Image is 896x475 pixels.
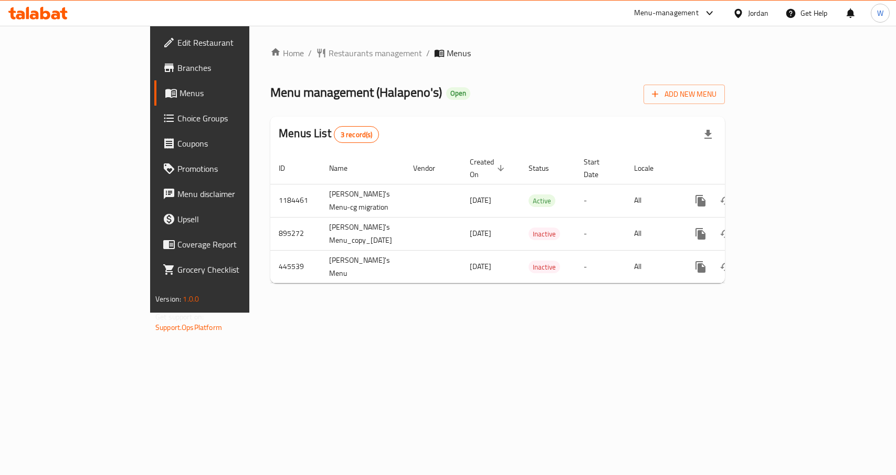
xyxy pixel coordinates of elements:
span: Open [446,89,470,98]
button: Add New Menu [644,85,725,104]
table: enhanced table [270,152,797,284]
button: Change Status [713,188,739,213]
a: Coverage Report [154,232,300,257]
span: Menu management ( Halapeno's ) [270,80,442,104]
div: Export file [695,122,721,147]
td: All [626,250,680,283]
span: Grocery Checklist [177,263,291,276]
span: 3 record(s) [334,130,379,140]
th: Actions [680,152,797,184]
span: Start Date [584,156,613,181]
span: Coverage Report [177,238,291,251]
span: Status [529,162,563,174]
nav: breadcrumb [270,47,725,59]
td: - [575,184,626,217]
h2: Menus List [279,126,379,143]
span: [DATE] [470,260,491,273]
span: [DATE] [470,226,491,240]
a: Edit Restaurant [154,30,300,55]
a: Coupons [154,131,300,156]
a: Promotions [154,156,300,181]
span: Inactive [529,261,560,273]
div: Inactive [529,261,560,273]
span: [DATE] [470,193,491,207]
button: more [688,221,713,246]
span: Edit Restaurant [177,36,291,49]
span: W [877,7,883,19]
span: Branches [177,61,291,74]
td: All [626,217,680,250]
span: Name [329,162,361,174]
span: Choice Groups [177,112,291,125]
span: Inactive [529,228,560,240]
li: / [426,47,430,59]
span: Promotions [177,162,291,175]
span: Active [529,195,555,207]
span: Get support on: [155,310,204,324]
td: [PERSON_NAME]'s Menu-cg migration [321,184,405,217]
a: Menu disclaimer [154,181,300,206]
span: Version: [155,292,181,306]
a: Support.OpsPlatform [155,321,222,334]
td: All [626,184,680,217]
span: Menus [447,47,471,59]
div: Open [446,87,470,100]
td: - [575,250,626,283]
span: Restaurants management [329,47,422,59]
td: [PERSON_NAME]'s Menu [321,250,405,283]
a: Menus [154,80,300,106]
a: Choice Groups [154,106,300,131]
div: Total records count [334,126,380,143]
div: Inactive [529,228,560,240]
a: Upsell [154,206,300,232]
span: Created On [470,156,508,181]
div: Jordan [748,7,768,19]
span: Vendor [413,162,449,174]
span: ID [279,162,299,174]
span: Upsell [177,213,291,225]
button: Change Status [713,221,739,246]
a: Branches [154,55,300,80]
button: more [688,254,713,280]
button: more [688,188,713,213]
td: - [575,217,626,250]
td: [PERSON_NAME]'s Menu_copy_[DATE] [321,217,405,250]
span: 1.0.0 [183,292,199,306]
span: Coupons [177,137,291,150]
li: / [308,47,312,59]
div: Menu-management [634,7,699,19]
div: Active [529,194,555,207]
a: Grocery Checklist [154,257,300,282]
button: Change Status [713,254,739,280]
span: Add New Menu [652,88,716,101]
span: Menus [180,87,291,99]
span: Menu disclaimer [177,188,291,200]
span: Locale [634,162,667,174]
a: Restaurants management [316,47,422,59]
